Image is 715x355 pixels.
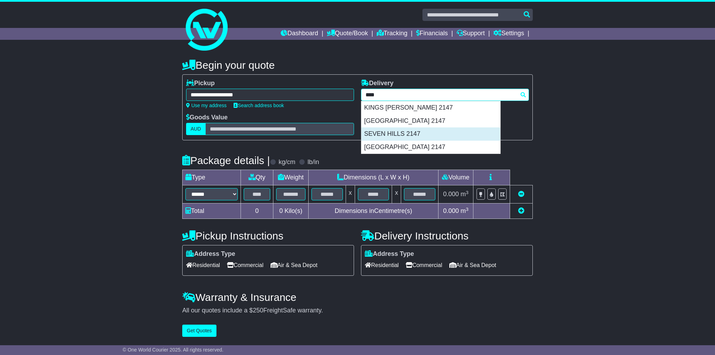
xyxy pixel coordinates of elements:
td: x [346,185,355,204]
h4: Delivery Instructions [361,230,533,242]
span: m [460,207,469,214]
td: Total [183,204,241,219]
span: m [460,191,469,198]
label: Pickup [186,80,215,87]
div: KINGS [PERSON_NAME] 2147 [361,101,500,114]
td: Dimensions (L x W x H) [308,170,438,185]
a: Settings [493,28,524,40]
label: lb/in [308,158,319,166]
a: Quote/Book [327,28,368,40]
sup: 3 [466,207,469,212]
h4: Begin your quote [182,59,533,71]
span: 250 [253,307,263,314]
label: AUD [186,123,206,135]
td: x [392,185,401,204]
td: Weight [273,170,309,185]
span: Residential [186,260,220,271]
sup: 3 [466,190,469,195]
label: Delivery [361,80,393,87]
td: Volume [438,170,473,185]
a: Search address book [234,103,284,108]
span: Air & Sea Depot [271,260,318,271]
a: Support [457,28,485,40]
td: Dimensions in Centimetre(s) [308,204,438,219]
label: Goods Value [186,114,228,121]
typeahead: Please provide city [361,89,529,101]
a: Add new item [518,207,524,214]
a: Financials [416,28,448,40]
div: [GEOGRAPHIC_DATA] 2147 [361,114,500,128]
div: [GEOGRAPHIC_DATA] 2147 [361,141,500,154]
label: Address Type [365,250,414,258]
span: Commercial [227,260,263,271]
h4: Pickup Instructions [182,230,354,242]
span: Residential [365,260,399,271]
td: Type [183,170,241,185]
td: Qty [241,170,273,185]
label: Address Type [186,250,235,258]
a: Dashboard [281,28,318,40]
td: 0 [241,204,273,219]
a: Use my address [186,103,227,108]
a: Remove this item [518,191,524,198]
span: Air & Sea Depot [449,260,496,271]
span: 0 [279,207,283,214]
span: © One World Courier 2025. All rights reserved. [123,347,223,353]
span: 0.000 [443,207,459,214]
h4: Package details | [182,155,270,166]
h4: Warranty & Insurance [182,291,533,303]
td: Kilo(s) [273,204,309,219]
label: kg/cm [279,158,295,166]
div: SEVEN HILLS 2147 [361,127,500,141]
a: Tracking [377,28,407,40]
span: Commercial [406,260,442,271]
span: 0.000 [443,191,459,198]
div: All our quotes include a $ FreightSafe warranty. [182,307,533,315]
button: Get Quotes [182,325,216,337]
